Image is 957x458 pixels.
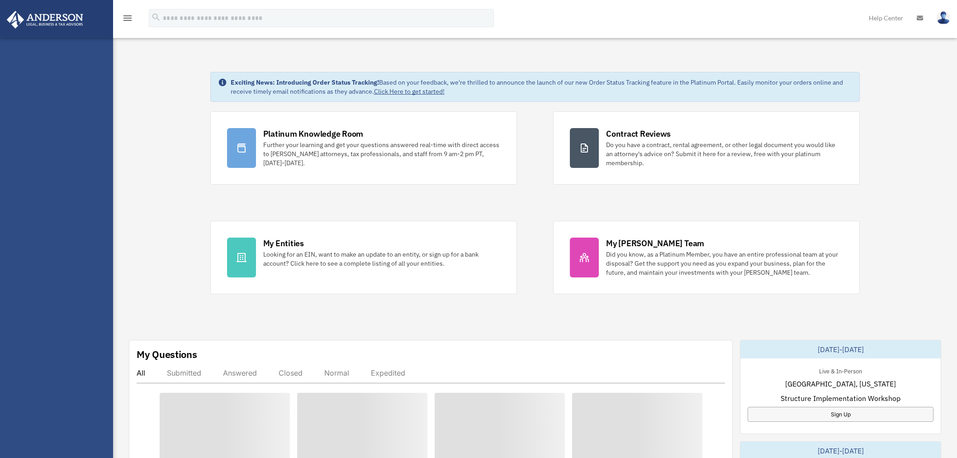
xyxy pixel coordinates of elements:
[781,393,900,404] span: Structure Implementation Workshop
[137,348,197,361] div: My Questions
[748,407,933,422] a: Sign Up
[606,128,671,139] div: Contract Reviews
[812,366,869,375] div: Live & In-Person
[263,250,500,268] div: Looking for an EIN, want to make an update to an entity, or sign up for a bank account? Click her...
[371,368,405,377] div: Expedited
[210,221,517,294] a: My Entities Looking for an EIN, want to make an update to an entity, or sign up for a bank accoun...
[231,78,853,96] div: Based on your feedback, we're thrilled to announce the launch of our new Order Status Tracking fe...
[4,11,86,29] img: Anderson Advisors Platinum Portal
[122,13,133,24] i: menu
[785,378,896,389] span: [GEOGRAPHIC_DATA], [US_STATE]
[231,78,379,86] strong: Exciting News: Introducing Order Status Tracking!
[553,111,860,185] a: Contract Reviews Do you have a contract, rental agreement, or other legal document you would like...
[279,368,303,377] div: Closed
[151,12,161,22] i: search
[210,111,517,185] a: Platinum Knowledge Room Further your learning and get your questions answered real-time with dire...
[553,221,860,294] a: My [PERSON_NAME] Team Did you know, as a Platinum Member, you have an entire professional team at...
[223,368,257,377] div: Answered
[606,238,704,249] div: My [PERSON_NAME] Team
[137,368,145,377] div: All
[374,87,445,95] a: Click Here to get started!
[606,250,843,277] div: Did you know, as a Platinum Member, you have an entire professional team at your disposal? Get th...
[167,368,201,377] div: Submitted
[263,140,500,167] div: Further your learning and get your questions answered real-time with direct access to [PERSON_NAM...
[263,128,364,139] div: Platinum Knowledge Room
[263,238,304,249] div: My Entities
[324,368,349,377] div: Normal
[937,11,950,24] img: User Pic
[122,16,133,24] a: menu
[606,140,843,167] div: Do you have a contract, rental agreement, or other legal document you would like an attorney's ad...
[740,340,941,358] div: [DATE]-[DATE]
